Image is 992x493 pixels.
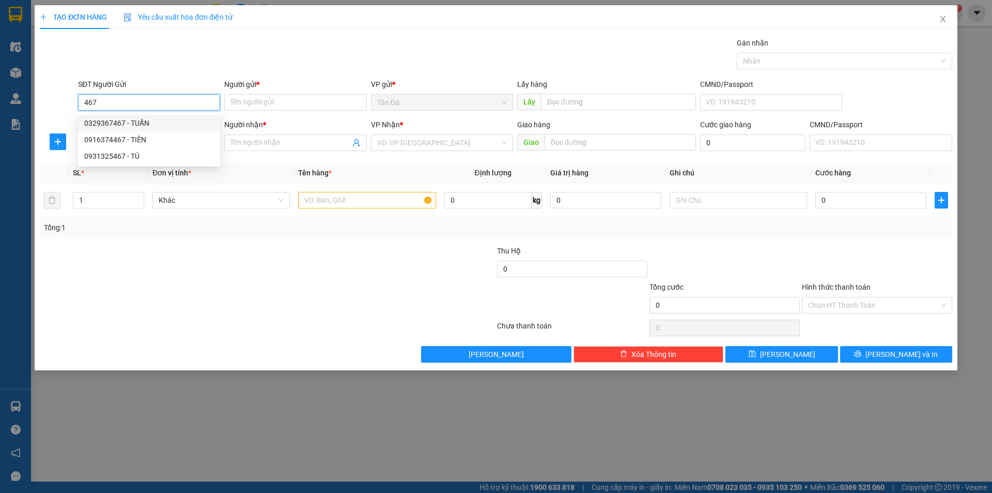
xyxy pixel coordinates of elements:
span: Giao hàng [517,121,550,129]
label: Hình thức thanh toán [802,283,871,291]
div: Chưa thanh toán [496,320,648,338]
span: close [939,15,947,23]
span: plus [40,13,47,21]
span: Giao [517,134,545,151]
input: Dọc đường [545,134,696,151]
span: user-add [352,139,361,147]
div: Người nhận [224,119,366,130]
span: Lấy hàng [517,80,547,88]
button: delete [44,192,60,208]
span: VP Nhận [371,121,400,129]
div: 0916374467 - TIÊN [84,134,214,145]
img: icon [123,13,132,22]
span: Tên hàng [298,169,332,177]
th: Ghi chú [665,163,811,183]
span: Tổng cước [649,283,684,291]
span: save [749,350,756,358]
div: 0916374467 - TIÊN [78,131,220,148]
span: [PERSON_NAME] [760,349,815,360]
input: Dọc đường [541,94,696,110]
span: Tản Đà [377,95,507,110]
span: kg [532,192,542,208]
span: Cước hàng [815,169,851,177]
input: 0 [550,192,661,208]
span: plus [50,138,66,146]
div: 0329367467 - TUẤN [78,115,220,131]
div: 0931325467 - TÚ [84,151,214,162]
button: deleteXóa Thông tin [574,346,724,363]
button: plus [935,192,948,208]
span: plus [935,196,948,204]
span: [PERSON_NAME] [469,349,524,360]
div: Tổng: 1 [44,222,383,233]
span: Lấy [517,94,541,110]
span: Yêu cầu xuất hóa đơn điện tử [123,13,233,21]
span: Định lượng [475,169,512,177]
div: 0931325467 - TÚ [78,148,220,165]
span: printer [854,350,861,358]
span: Xóa Thông tin [631,349,676,360]
input: Cước giao hàng [700,135,805,151]
div: Người gửi [224,79,366,90]
span: Đơn vị tính [152,169,191,177]
button: printer[PERSON_NAME] và In [840,346,952,363]
button: plus [50,133,66,150]
div: CMND/Passport [700,79,842,90]
span: SL [73,169,81,177]
div: CMND/Passport [810,119,952,130]
div: VP gửi [371,79,513,90]
div: 0329367467 - TUẤN [84,117,214,129]
span: Giá trị hàng [550,169,588,177]
input: VD: Bàn, Ghế [298,192,436,208]
span: delete [620,350,627,358]
span: [PERSON_NAME] và In [865,349,938,360]
span: TẠO ĐƠN HÀNG [40,13,107,21]
span: Thu Hộ [497,247,521,255]
div: SĐT Người Gửi [78,79,220,90]
label: Gán nhãn [737,39,768,47]
input: Ghi Chú [670,192,807,208]
label: Cước giao hàng [700,121,751,129]
span: Khác [159,192,284,208]
button: Close [928,5,957,34]
button: save[PERSON_NAME] [725,346,838,363]
button: [PERSON_NAME] [421,346,571,363]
